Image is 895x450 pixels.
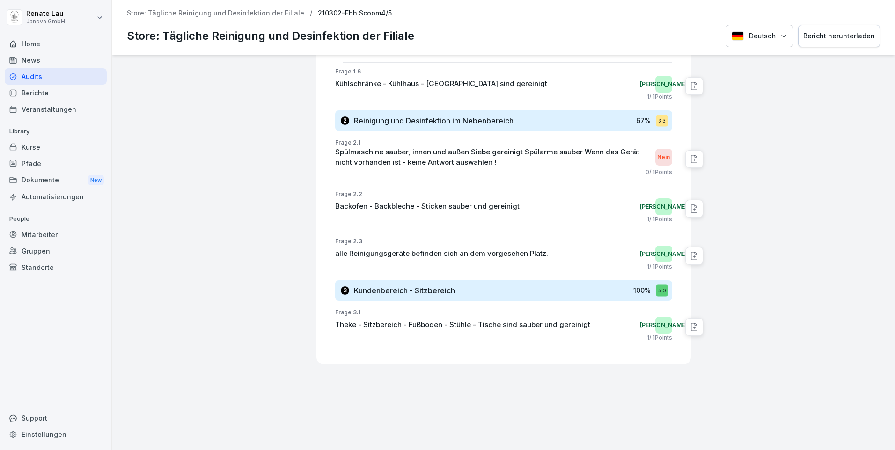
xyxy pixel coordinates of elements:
[636,116,651,125] p: 67 %
[335,190,672,198] p: Frage 2.2
[127,9,304,17] a: Store: Tägliche Reinigung und Desinfektion der Filiale
[633,285,651,295] p: 100 %
[5,139,107,155] a: Kurse
[646,168,672,176] p: 0 / 1 Points
[335,248,548,259] p: alle Reinigungsgeräte befinden sich an dem vorgesehen Platz.
[655,149,672,166] div: Nein
[5,85,107,101] a: Berichte
[127,28,414,44] p: Store: Tägliche Reinigung und Desinfektion der Filiale
[5,243,107,259] a: Gruppen
[335,138,672,147] p: Frage 2.1
[798,25,880,48] button: Bericht herunterladen
[656,115,668,126] div: 3.3
[655,198,672,215] div: [PERSON_NAME]
[335,201,520,212] p: Backofen - Backbleche - Sticken sauber und gereinigt
[655,76,672,93] div: [PERSON_NAME]
[5,189,107,205] a: Automatisierungen
[26,10,65,18] p: Renate Lau
[354,285,455,296] h3: Kundenbereich - Sitzbereich
[335,319,590,330] p: Theke - Sitzbereich - Fußboden - Stühle - Tische sind sauber und gereinigt
[335,237,672,246] p: Frage 2.3
[5,410,107,426] div: Support
[655,246,672,262] div: [PERSON_NAME]
[354,116,514,126] h3: Reinigung und Desinfektion im Nebenbereich
[5,101,107,117] a: Veranstaltungen
[5,68,107,85] a: Audits
[732,31,744,41] img: Deutsch
[318,9,392,17] p: 210302-Fbh.Scoom4/5
[88,175,104,186] div: New
[647,334,672,342] p: 1 / 1 Points
[5,426,107,443] a: Einstellungen
[5,259,107,276] a: Standorte
[647,215,672,224] p: 1 / 1 Points
[5,36,107,52] a: Home
[656,284,668,296] div: 5.0
[5,124,107,139] p: Library
[803,31,875,41] div: Bericht herunterladen
[655,317,672,334] div: [PERSON_NAME]
[5,172,107,189] div: Dokumente
[335,67,672,76] p: Frage 1.6
[5,155,107,172] a: Pfade
[341,286,349,295] div: 3
[26,18,65,25] p: Janova GmbH
[335,308,672,317] p: Frage 3.1
[5,226,107,243] a: Mitarbeiter
[335,79,547,89] p: Kühlschränke - Kühlhaus - [GEOGRAPHIC_DATA] sind gereinigt
[748,31,776,42] p: Deutsch
[341,116,349,125] div: 2
[5,52,107,68] a: News
[5,172,107,189] a: DokumenteNew
[726,25,793,48] button: Language
[310,9,312,17] p: /
[647,93,672,101] p: 1 / 1 Points
[335,147,651,168] p: Spülmaschine sauber, innen und außen Siebe gereinigt Spülarme sauber Wenn das Gerät nicht vorhand...
[647,262,672,271] p: 1 / 1 Points
[5,211,107,226] p: People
